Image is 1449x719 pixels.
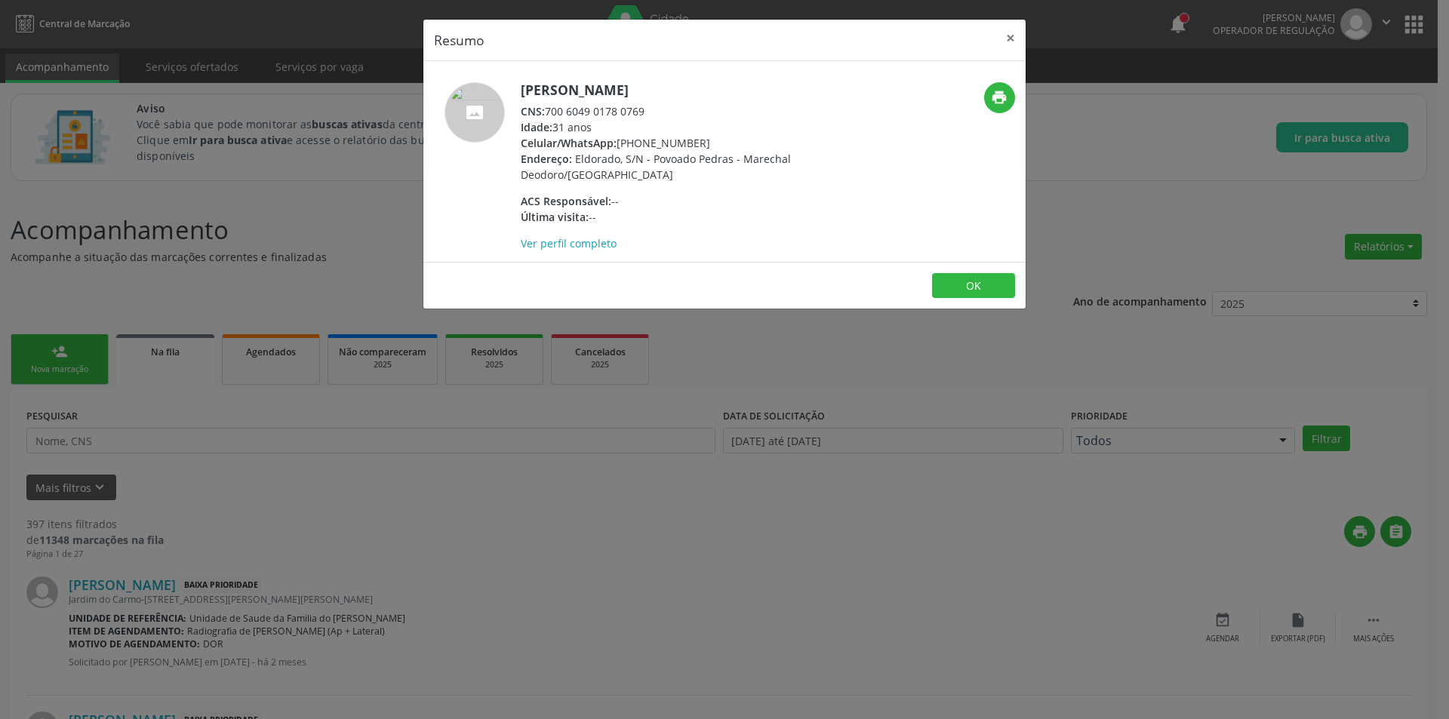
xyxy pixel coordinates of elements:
[521,152,572,166] span: Endereço:
[434,30,485,50] h5: Resumo
[521,103,814,119] div: 700 6049 0178 0769
[521,104,545,118] span: CNS:
[521,120,552,134] span: Idade:
[521,135,814,151] div: [PHONE_NUMBER]
[521,119,814,135] div: 31 anos
[521,136,617,150] span: Celular/WhatsApp:
[521,209,814,225] div: --
[521,82,814,98] h5: [PERSON_NAME]
[521,236,617,250] a: Ver perfil completo
[521,210,589,224] span: Última visita:
[984,82,1015,113] button: print
[445,82,505,143] img: accompaniment
[995,20,1026,57] button: Close
[932,273,1015,299] button: OK
[521,194,611,208] span: ACS Responsável:
[521,152,791,182] span: Eldorado, S/N - Povoado Pedras - Marechal Deodoro/[GEOGRAPHIC_DATA]
[521,193,814,209] div: --
[991,89,1008,106] i: print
